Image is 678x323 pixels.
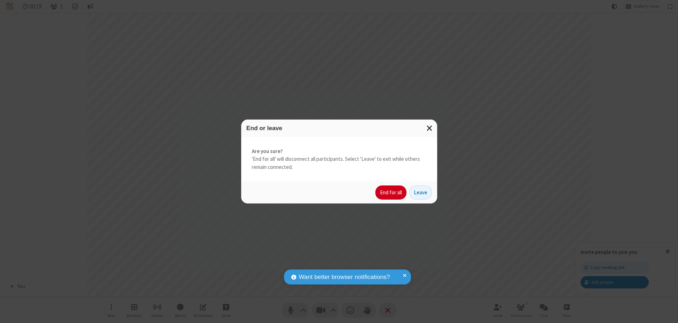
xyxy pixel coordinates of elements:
h3: End or leave [246,125,432,132]
button: End for all [375,185,406,200]
button: Close modal [422,120,437,137]
strong: Are you sure? [252,147,427,156]
button: Leave [409,185,432,200]
span: Want better browser notifications? [299,273,390,282]
div: 'End for all' will disconnect all participants. Select 'Leave' to exit while others remain connec... [241,137,437,182]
